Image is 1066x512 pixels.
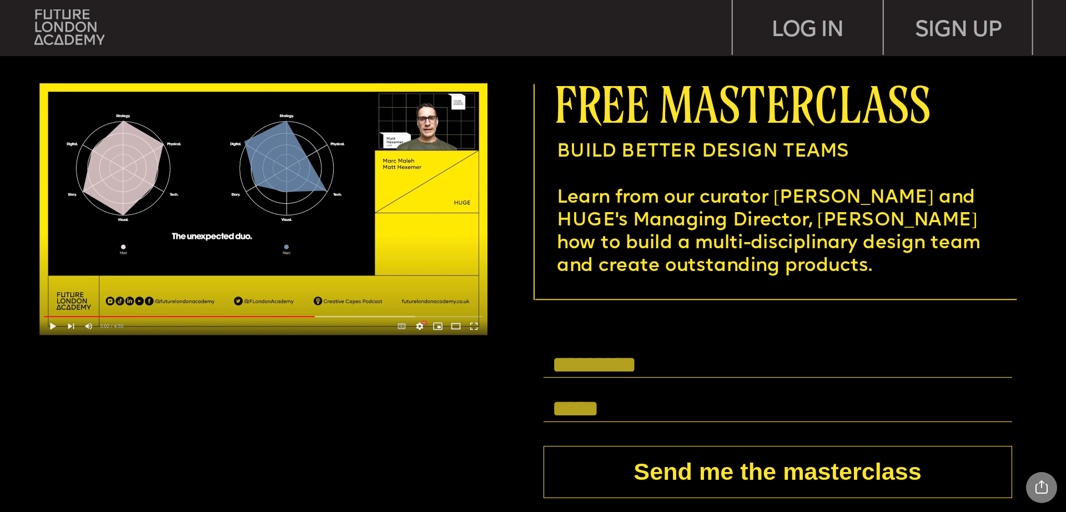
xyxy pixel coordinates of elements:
img: upload-6120175a-1ecc-4694-bef1-d61fdbc9d61d.jpg [39,83,487,335]
span: Learn from our curator [PERSON_NAME] and HUGE's Managing Director, [PERSON_NAME] how to build a m... [557,189,986,275]
span: BUILD BETTER DESIGN TEAMS [557,143,849,161]
div: Share [1026,472,1057,503]
span: free masterclass [554,76,931,131]
img: upload-bfdffa89-fac7-4f57-a443-c7c39906ba42.png [34,9,104,45]
button: Send me the masterclass [544,446,1012,498]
